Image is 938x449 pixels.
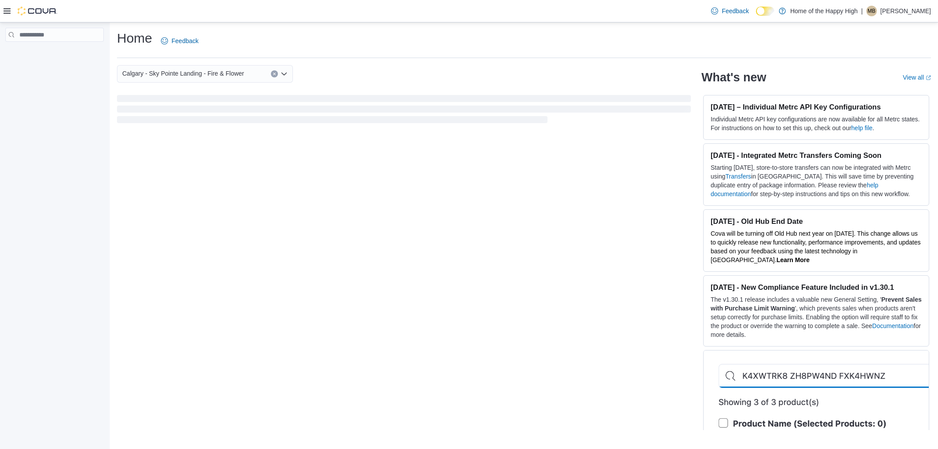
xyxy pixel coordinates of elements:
span: Feedback [722,7,748,15]
a: View allExternal link [903,74,931,81]
span: Calgary - Sky Pointe Landing - Fire & Flower [122,68,244,79]
p: | [861,6,863,16]
nav: Complex example [5,44,104,65]
a: Learn More [777,256,810,263]
a: Documentation [872,322,913,329]
div: Madyson Baerwald [866,6,877,16]
a: help file [851,124,872,131]
img: Cova [18,7,57,15]
p: [PERSON_NAME] [880,6,931,16]
span: MB [868,6,876,16]
a: Feedback [708,2,752,20]
h3: [DATE] - Old Hub End Date [711,217,922,226]
span: Loading [117,97,691,125]
strong: Prevent Sales with Purchase Limit Warning [711,296,922,312]
h3: [DATE] - Integrated Metrc Transfers Coming Soon [711,151,922,160]
h1: Home [117,29,152,47]
h3: [DATE] – Individual Metrc API Key Configurations [711,102,922,111]
button: Clear input [271,70,278,77]
h2: What's new [701,70,766,84]
button: Open list of options [281,70,288,77]
a: Transfers [725,173,751,180]
span: Cova will be turning off Old Hub next year on [DATE]. This change allows us to quickly release ne... [711,230,921,263]
p: Individual Metrc API key configurations are now available for all Metrc states. For instructions ... [711,115,922,132]
svg: External link [926,75,931,80]
p: Starting [DATE], store-to-store transfers can now be integrated with Metrc using in [GEOGRAPHIC_D... [711,163,922,198]
h3: [DATE] - New Compliance Feature Included in v1.30.1 [711,283,922,292]
input: Dark Mode [756,7,774,16]
p: Home of the Happy High [790,6,858,16]
a: Feedback [157,32,202,50]
span: Feedback [172,37,198,45]
p: The v1.30.1 release includes a valuable new General Setting, ' ', which prevents sales when produ... [711,295,922,339]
